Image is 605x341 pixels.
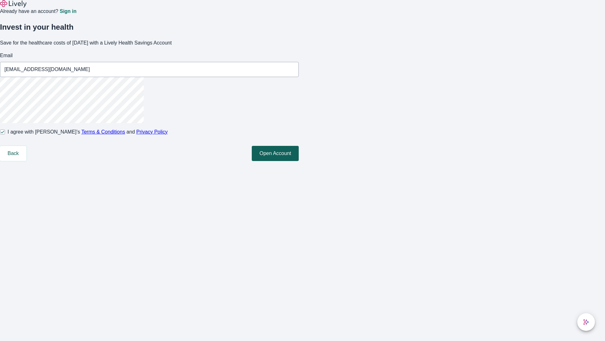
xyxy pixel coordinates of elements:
button: chat [577,313,595,331]
button: Open Account [252,146,299,161]
a: Terms & Conditions [81,129,125,135]
svg: Lively AI Assistant [583,319,589,325]
span: I agree with [PERSON_NAME]’s and [8,128,168,136]
a: Sign in [60,9,76,14]
a: Privacy Policy [136,129,168,135]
